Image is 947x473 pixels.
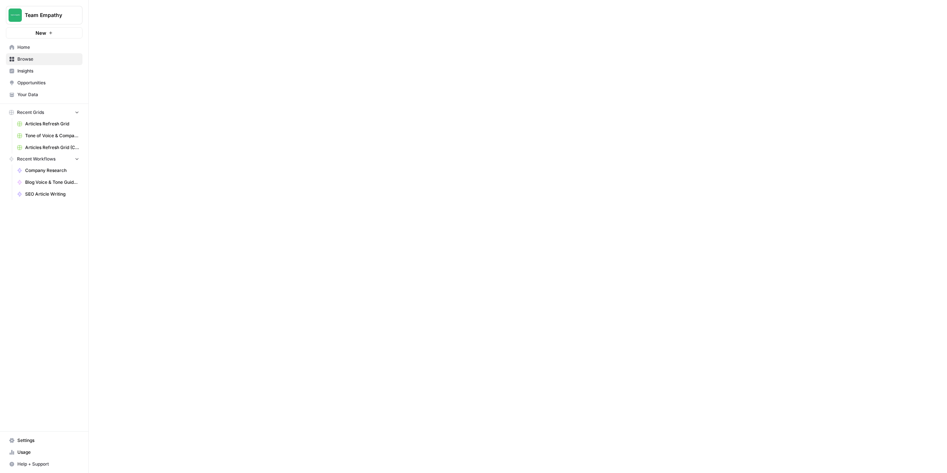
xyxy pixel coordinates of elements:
[14,142,82,153] a: Articles Refresh Grid (Cropin)
[14,118,82,130] a: Articles Refresh Grid
[17,68,79,74] span: Insights
[17,437,79,444] span: Settings
[6,435,82,446] a: Settings
[25,179,79,186] span: Blog Voice & Tone Guidelines
[25,144,79,151] span: Articles Refresh Grid (Cropin)
[14,188,82,200] a: SEO Article Writing
[36,29,46,37] span: New
[14,165,82,176] a: Company Research
[25,167,79,174] span: Company Research
[6,41,82,53] a: Home
[9,9,22,22] img: Team Empathy Logo
[17,56,79,62] span: Browse
[6,446,82,458] a: Usage
[17,461,79,467] span: Help + Support
[17,44,79,51] span: Home
[25,191,79,197] span: SEO Article Writing
[25,121,79,127] span: Articles Refresh Grid
[6,458,82,470] button: Help + Support
[6,6,82,24] button: Workspace: Team Empathy
[14,176,82,188] a: Blog Voice & Tone Guidelines
[6,65,82,77] a: Insights
[17,109,44,116] span: Recent Grids
[6,77,82,89] a: Opportunities
[6,89,82,101] a: Your Data
[25,132,79,139] span: Tone of Voice & Company Research
[6,53,82,65] a: Browse
[17,80,79,86] span: Opportunities
[14,130,82,142] a: Tone of Voice & Company Research
[25,11,70,19] span: Team Empathy
[6,107,82,118] button: Recent Grids
[6,153,82,165] button: Recent Workflows
[17,156,55,162] span: Recent Workflows
[17,449,79,456] span: Usage
[6,27,82,38] button: New
[17,91,79,98] span: Your Data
